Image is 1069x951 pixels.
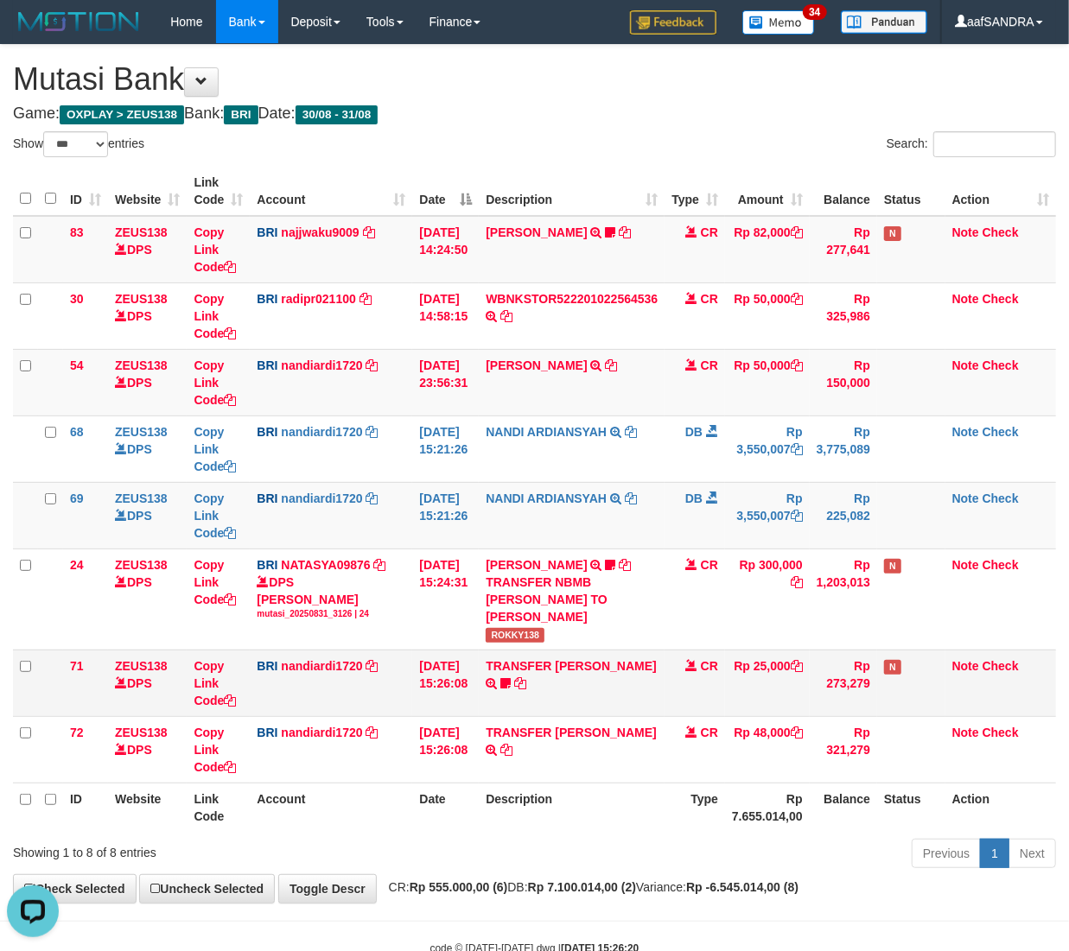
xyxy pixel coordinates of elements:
th: Description: activate to sort column ascending [479,167,665,216]
a: Check Selected [13,874,137,903]
a: nandiardi1720 [281,659,362,673]
a: nandiardi1720 [281,491,362,505]
a: Copy nandiardi1720 to clipboard [366,659,379,673]
th: ID [63,783,108,832]
th: Website: activate to sort column ascending [108,167,187,216]
td: Rp 50,000 [725,282,810,349]
td: [DATE] 15:21:26 [412,415,479,482]
span: 83 [70,225,84,239]
a: nandiardi1720 [281,358,362,372]
th: Action [945,783,1056,832]
a: [PERSON_NAME] [486,358,587,372]
a: Copy Rp 3,550,007 to clipboard [791,509,803,523]
a: Copy nandiardi1720 to clipboard [366,726,379,739]
a: Copy VALENTINO LAHU to clipboard [606,358,618,372]
a: ZEUS138 [115,558,168,572]
a: NANDI ARDIANSYAH [486,425,607,439]
th: Status [877,167,945,216]
a: NANDI ARDIANSYAH [486,491,607,505]
a: Copy Rp 82,000 to clipboard [791,225,803,239]
a: Copy Rp 300,000 to clipboard [791,575,803,589]
a: Copy Rp 50,000 to clipboard [791,292,803,306]
span: ROKKY138 [486,628,544,643]
td: Rp 25,000 [725,650,810,716]
span: BRI [257,558,277,572]
a: ZEUS138 [115,425,168,439]
th: Website [108,783,187,832]
td: DPS [108,415,187,482]
a: Note [952,726,979,739]
th: Date: activate to sort column descending [412,167,479,216]
a: nandiardi1720 [281,425,362,439]
td: DPS [108,482,187,548]
td: DPS [108,216,187,283]
a: Copy radipr021100 to clipboard [360,292,372,306]
span: 72 [70,726,84,739]
a: Next [1009,839,1056,868]
th: Link Code: activate to sort column ascending [187,167,250,216]
td: Rp 82,000 [725,216,810,283]
td: Rp 1,203,013 [810,548,877,650]
a: Copy Link Code [194,558,236,606]
td: DPS [108,282,187,349]
td: Rp 325,986 [810,282,877,349]
a: Note [952,358,979,372]
a: ZEUS138 [115,292,168,306]
span: 71 [70,659,84,673]
div: DPS [PERSON_NAME] [257,574,405,620]
th: Date [412,783,479,832]
a: Note [952,558,979,572]
td: Rp 3,775,089 [810,415,877,482]
td: [DATE] 15:26:08 [412,650,479,716]
a: Note [952,225,979,239]
td: DPS [108,650,187,716]
a: Copy nandiardi1720 to clipboard [366,491,379,505]
a: Copy nandiardi1720 to clipboard [366,425,379,439]
span: CR [701,659,718,673]
span: Has Note [884,660,901,675]
span: OXPLAY > ZEUS138 [60,105,184,124]
div: Showing 1 to 8 of 8 entries [13,837,432,861]
a: Copy Link Code [194,225,236,274]
td: DPS [108,349,187,415]
select: Showentries [43,131,108,157]
label: Search: [887,131,1056,157]
a: Copy WBNKSTOR522201022564536 to clipboard [500,309,512,323]
a: [PERSON_NAME] [486,558,587,572]
button: Open LiveChat chat widget [7,7,59,59]
td: [DATE] 15:26:08 [412,716,479,783]
a: Copy TRANSFER DANA to clipboard [500,743,512,757]
label: Show entries [13,131,144,157]
a: WBNKSTOR522201022564536 [486,292,658,306]
a: Note [952,659,979,673]
a: Copy Link Code [194,726,236,774]
span: 24 [70,558,84,572]
td: [DATE] 23:56:31 [412,349,479,415]
a: Toggle Descr [278,874,377,903]
div: TRANSFER NBMB [PERSON_NAME] TO [PERSON_NAME] [486,574,658,625]
a: TRANSFER [PERSON_NAME] [486,659,657,673]
span: DB [685,425,703,439]
span: Has Note [884,226,901,241]
a: ZEUS138 [115,491,168,505]
a: Previous [912,839,981,868]
span: BRI [224,105,258,124]
td: Rp 3,550,007 [725,482,810,548]
strong: Rp -6.545.014,00 (8) [686,880,799,894]
a: Check [983,491,1019,505]
td: Rp 3,550,007 [725,415,810,482]
a: Note [952,491,979,505]
a: ZEUS138 [115,726,168,739]
td: [DATE] 15:24:31 [412,548,479,650]
td: DPS [108,716,187,783]
th: Rp 7.655.014,00 [725,783,810,832]
span: CR [701,225,718,239]
td: Rp 50,000 [725,349,810,415]
span: BRI [257,491,277,505]
td: [DATE] 14:24:50 [412,216,479,283]
a: Check [983,225,1019,239]
a: radipr021100 [281,292,355,306]
th: ID: activate to sort column ascending [63,167,108,216]
a: Copy NANDI ARDIANSYAH to clipboard [625,425,637,439]
th: Action: activate to sort column ascending [945,167,1056,216]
